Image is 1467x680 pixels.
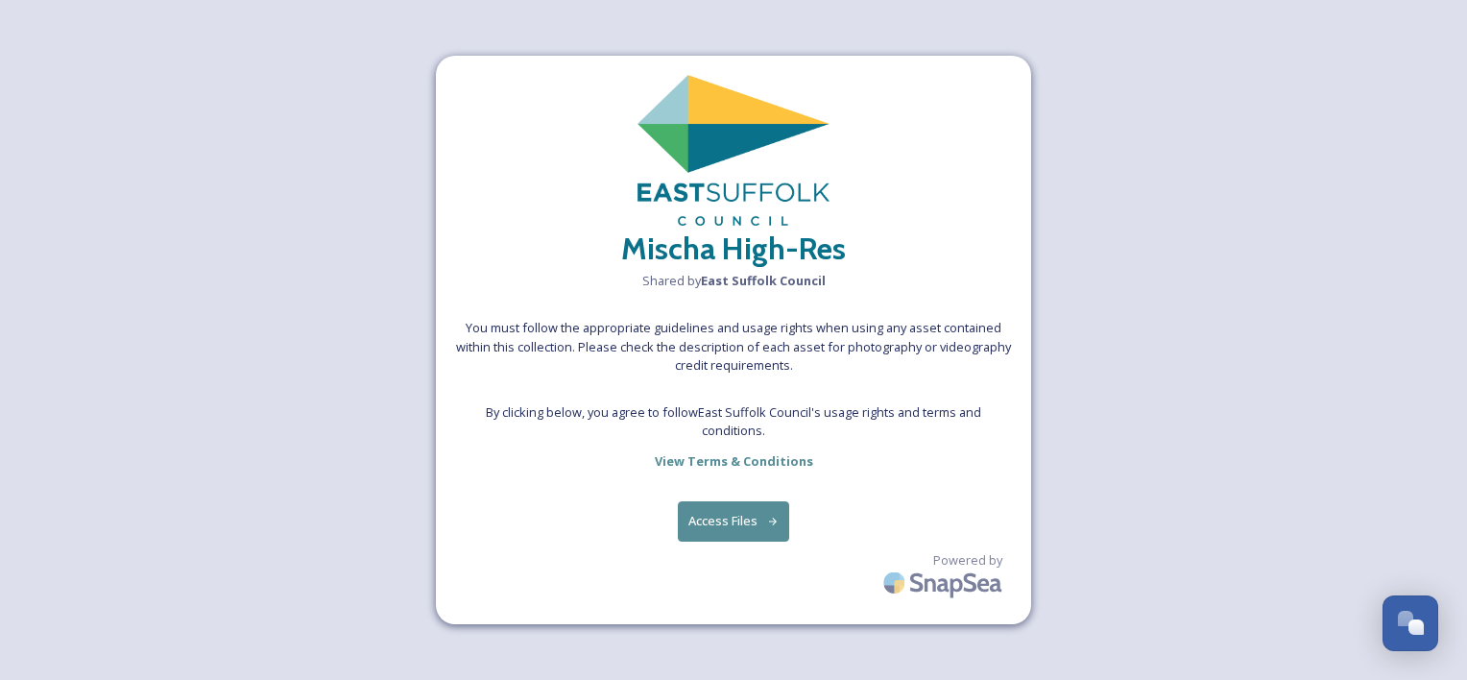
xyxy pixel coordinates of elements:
h2: Mischa High-Res [621,226,846,272]
strong: East Suffolk Council [701,272,826,289]
img: SnapSea Logo [878,560,1012,605]
span: By clicking below, you agree to follow East Suffolk Council 's usage rights and terms and conditi... [455,403,1012,440]
span: Powered by [933,551,1002,570]
button: Open Chat [1383,595,1438,651]
span: You must follow the appropriate guidelines and usage rights when using any asset contained within... [455,319,1012,375]
strong: View Terms & Conditions [655,452,813,470]
img: East%20Suffolk%20Council.png [637,75,830,226]
button: Access Files [678,501,790,541]
span: Shared by [642,272,826,290]
a: View Terms & Conditions [655,449,813,473]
